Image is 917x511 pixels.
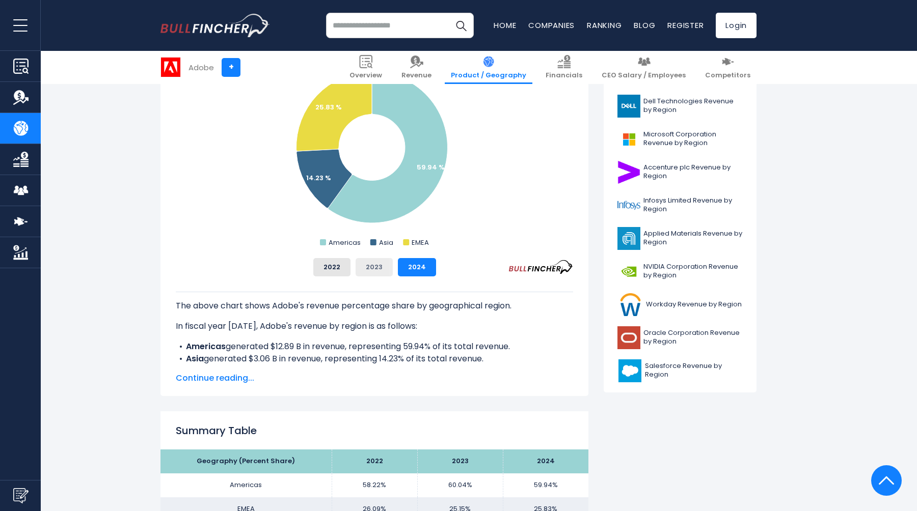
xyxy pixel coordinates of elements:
a: Go to homepage [160,14,270,37]
text: 14.23 % [306,173,331,183]
span: Accenture plc Revenue by Region [643,163,743,181]
img: ACN logo [617,161,640,184]
span: Competitors [705,71,750,80]
button: Search [448,13,474,38]
a: Blog [634,20,655,31]
img: WDAY logo [617,293,643,316]
a: Accenture plc Revenue by Region [611,158,749,186]
img: ORCL logo [617,326,640,349]
img: CRM logo [617,359,642,382]
div: The for Adobe is the Americas, which represents 59.94% of its total revenue. The for Adobe is the... [176,292,573,414]
span: Oracle Corporation Revenue by Region [643,329,743,346]
text: 59.94 % [417,162,445,172]
a: NVIDIA Corporation Revenue by Region [611,258,749,286]
a: Financials [540,51,588,84]
a: Salesforce Revenue by Region [611,357,749,385]
a: Workday Revenue by Region [611,291,749,319]
a: Register [667,20,704,31]
b: EMEA [186,365,207,377]
img: DELL logo [617,95,640,118]
li: generated $5.55 B in revenue, representing 25.83% of its total revenue. [176,365,573,377]
th: 2022 [332,449,417,473]
b: Americas [186,340,226,352]
a: Applied Materials Revenue by Region [611,224,749,252]
button: 2024 [398,258,436,276]
img: INFY logo [617,194,640,217]
text: Asia [379,238,393,247]
a: Competitors [699,51,757,84]
a: Companies [528,20,575,31]
a: Overview [343,51,388,84]
text: 25.83 % [315,102,342,112]
h2: Summary Table [176,423,573,438]
th: 2023 [417,449,503,473]
svg: Adobe's Revenue Share by Region [176,46,573,250]
a: Dell Technologies Revenue by Region [611,92,749,120]
td: 60.04% [417,473,503,497]
a: Microsoft Corporation Revenue by Region [611,125,749,153]
div: Adobe [188,62,214,73]
span: Infosys Limited Revenue by Region [643,196,743,214]
span: Continue reading... [176,372,573,384]
p: In fiscal year [DATE], Adobe's revenue by region is as follows: [176,320,573,332]
img: AMAT logo [617,227,640,250]
li: generated $3.06 B in revenue, representing 14.23% of its total revenue. [176,353,573,365]
a: Login [716,13,757,38]
a: CEO Salary / Employees [596,51,692,84]
text: Americas [329,238,361,247]
a: Infosys Limited Revenue by Region [611,191,749,219]
text: EMEA [412,238,429,247]
b: Asia [186,353,204,364]
span: Dell Technologies Revenue by Region [643,97,743,115]
span: Salesforce Revenue by Region [645,362,743,379]
span: Applied Materials Revenue by Region [643,230,743,247]
li: generated $12.89 B in revenue, representing 59.94% of its total revenue. [176,340,573,353]
img: NVDA logo [617,260,640,283]
span: Microsoft Corporation Revenue by Region [643,130,743,148]
span: Overview [349,71,382,80]
span: Revenue [401,71,431,80]
th: Geography (Percent Share) [160,449,332,473]
td: 58.22% [332,473,417,497]
span: Workday Revenue by Region [646,300,742,309]
td: 59.94% [503,473,588,497]
button: 2023 [356,258,393,276]
p: The above chart shows Adobe's revenue percentage share by geographical region. [176,300,573,312]
span: Product / Geography [451,71,526,80]
button: 2022 [313,258,350,276]
a: Revenue [395,51,438,84]
a: Home [494,20,516,31]
span: NVIDIA Corporation Revenue by Region [643,263,743,280]
img: MSFT logo [617,128,640,151]
img: ADBE logo [161,58,180,77]
td: Americas [160,473,332,497]
span: Financials [546,71,582,80]
span: CEO Salary / Employees [602,71,686,80]
a: Ranking [587,20,622,31]
img: bullfincher logo [160,14,270,37]
th: 2024 [503,449,588,473]
a: + [222,58,240,77]
a: Product / Geography [445,51,532,84]
a: Oracle Corporation Revenue by Region [611,324,749,352]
